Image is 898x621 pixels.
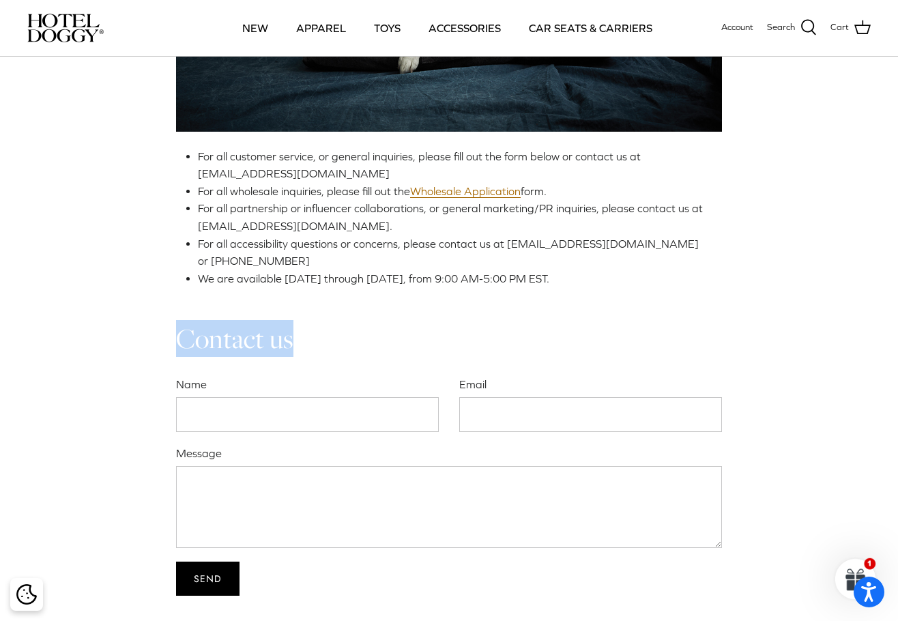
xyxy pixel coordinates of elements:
[830,19,871,37] a: Cart
[230,5,280,51] a: NEW
[198,202,703,232] span: For all partnership or influencer collaborations, or general marketing/PR inquiries, please conta...
[176,446,722,461] label: Message
[362,5,413,51] a: TOYS
[176,321,722,356] h2: Contact us
[767,19,817,37] a: Search
[14,583,38,607] button: Cookie policy
[176,562,240,596] input: Send
[767,20,795,35] span: Search
[517,5,665,51] a: CAR SEATS & CARRIERS
[176,377,439,392] label: Name
[410,185,521,198] a: Wholesale Application
[416,5,513,51] a: ACCESSORIES
[27,14,104,42] img: hoteldoggycom
[284,5,358,51] a: APPAREL
[721,22,753,32] span: Account
[721,20,753,35] a: Account
[198,150,641,180] span: For all customer service, or general inquiries, please fill out the form below or contact us at [...
[830,20,849,35] span: Cart
[203,5,691,51] div: Primary navigation
[198,237,699,268] span: For all accessibility questions or concerns, please contact us at [EMAIL_ADDRESS][DOMAIN_NAME] or...
[459,377,722,392] label: Email
[10,578,43,611] div: Cookie policy
[198,272,549,285] span: We are available [DATE] through [DATE], from 9:00 AM-5:00 PM EST.
[16,584,37,605] img: Cookie policy
[198,185,547,198] span: For all wholesale inquiries, please fill out the form.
